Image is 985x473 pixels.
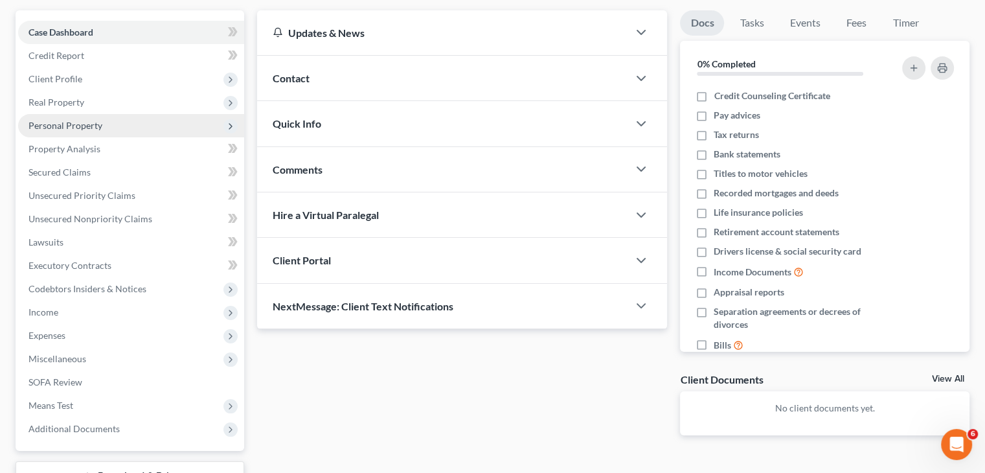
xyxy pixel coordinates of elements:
[729,10,774,36] a: Tasks
[28,50,84,61] span: Credit Report
[28,213,152,224] span: Unsecured Nonpriority Claims
[18,137,244,161] a: Property Analysis
[779,10,830,36] a: Events
[714,339,731,352] span: Bills
[882,10,929,36] a: Timer
[835,10,877,36] a: Fees
[273,26,613,40] div: Updates & News
[714,109,760,122] span: Pay advices
[273,300,453,312] span: NextMessage: Client Text Notifications
[690,402,959,415] p: No client documents yet.
[18,161,244,184] a: Secured Claims
[273,254,331,266] span: Client Portal
[18,21,244,44] a: Case Dashboard
[941,429,972,460] iframe: Intercom live chat
[28,306,58,317] span: Income
[18,44,244,67] a: Credit Report
[714,286,784,299] span: Appraisal reports
[18,184,244,207] a: Unsecured Priority Claims
[714,187,839,200] span: Recorded mortgages and deeds
[28,190,135,201] span: Unsecured Priority Claims
[714,89,830,102] span: Credit Counseling Certificate
[273,72,310,84] span: Contact
[714,206,803,219] span: Life insurance policies
[714,148,780,161] span: Bank statements
[714,128,759,141] span: Tax returns
[28,423,120,434] span: Additional Documents
[714,245,861,258] span: Drivers license & social security card
[28,236,63,248] span: Lawsuits
[18,371,244,394] a: SOFA Review
[680,10,724,36] a: Docs
[28,73,82,84] span: Client Profile
[714,266,791,279] span: Income Documents
[28,167,91,178] span: Secured Claims
[18,207,244,231] a: Unsecured Nonpriority Claims
[28,283,146,294] span: Codebtors Insiders & Notices
[18,254,244,277] a: Executory Contracts
[273,163,323,176] span: Comments
[714,305,886,331] span: Separation agreements or decrees of divorces
[968,429,978,439] span: 6
[932,375,964,384] a: View All
[28,330,65,341] span: Expenses
[714,167,808,180] span: Titles to motor vehicles
[28,260,111,271] span: Executory Contracts
[273,117,321,130] span: Quick Info
[680,373,763,386] div: Client Documents
[28,143,100,154] span: Property Analysis
[28,400,73,411] span: Means Test
[273,209,379,221] span: Hire a Virtual Paralegal
[28,97,84,108] span: Real Property
[697,58,755,69] strong: 0% Completed
[28,120,102,131] span: Personal Property
[18,231,244,254] a: Lawsuits
[28,27,93,38] span: Case Dashboard
[28,376,82,387] span: SOFA Review
[714,225,839,238] span: Retirement account statements
[28,353,86,364] span: Miscellaneous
